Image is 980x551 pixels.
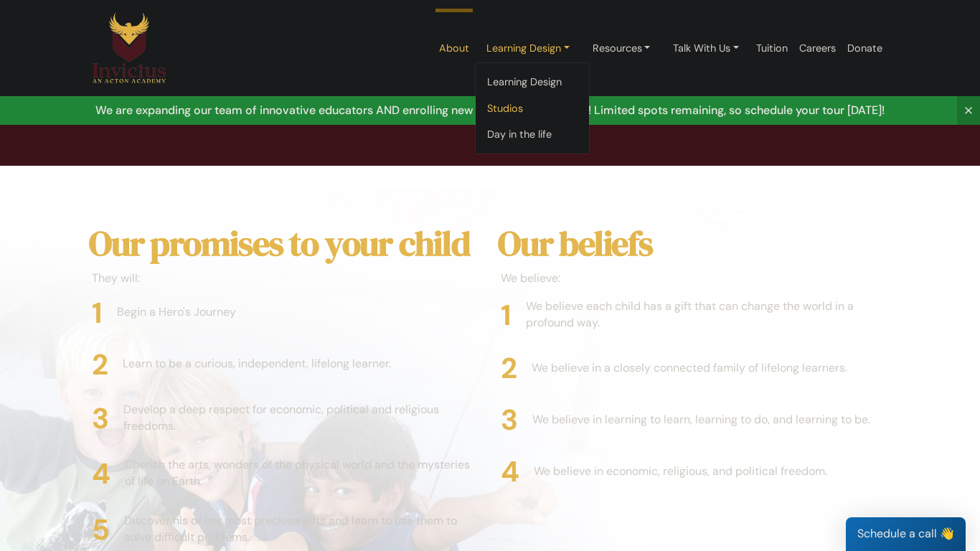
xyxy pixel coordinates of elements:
li: Learn to be a curious, independent, lifelong learner. [92,350,479,379]
li: Cherish the arts, wonders of the physical world and the mysteries of life on Earth. [92,457,479,490]
p: We believe: [501,270,888,287]
a: Learning Design [476,69,589,95]
li: Begin a Hero's Journey [92,298,479,327]
li: Discover his or her most precious gifts and learn to use them to solve difficult problems. [92,513,479,546]
div: Learning Design [475,62,590,154]
div: Schedule a call 👋 [846,517,966,551]
li: We believe in a closely connected family of lifelong learners. [501,354,888,382]
a: Learning Design [475,35,581,62]
p: They will: [92,270,479,287]
li: We believe each child has a gift that can change the world in a profound way. [501,298,888,331]
li: We believe in learning to learn, learning to do, and learning to be. [501,405,888,434]
a: Studios [476,95,589,122]
h2: Our beliefs [498,223,888,265]
a: Tuition [750,18,793,79]
a: Day in the life [476,121,589,148]
a: About [433,18,475,79]
li: Develop a deep respect for economic, political and religious freedoms. [92,402,479,435]
a: Talk With Us [661,35,750,62]
h2: Our promises to your child [89,223,479,265]
a: Careers [793,18,842,79]
a: Resources [581,35,662,62]
img: Logo [92,12,166,84]
li: We believe in economic, religious, and political freedom. [501,457,888,486]
a: Donate [842,18,888,79]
